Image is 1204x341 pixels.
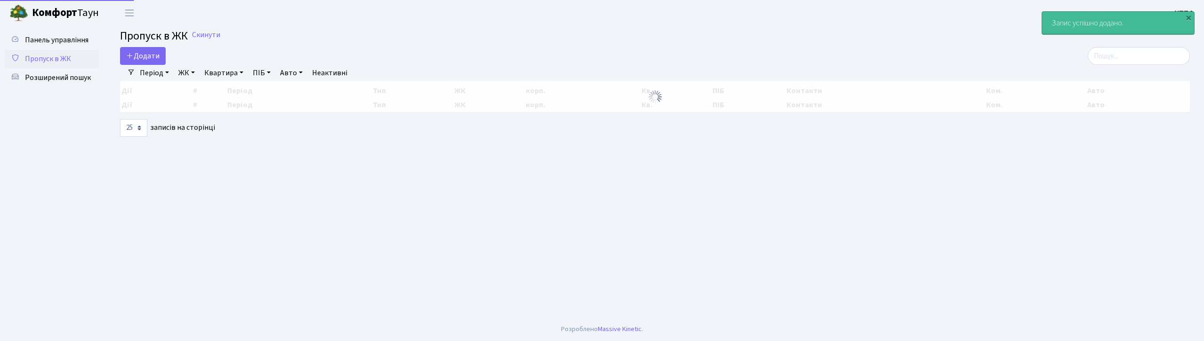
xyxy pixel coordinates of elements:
[32,5,77,20] b: Комфорт
[598,324,642,334] a: Massive Kinetic
[9,4,28,23] img: logo.png
[561,324,643,334] div: Розроблено .
[1174,8,1193,19] a: КПП4
[1184,13,1193,22] div: ×
[276,65,306,81] a: Авто
[1042,12,1194,34] div: Запис успішно додано.
[308,65,351,81] a: Неактивні
[201,65,247,81] a: Квартира
[25,72,91,83] span: Розширений пошук
[648,89,663,104] img: Обробка...
[5,31,99,49] a: Панель управління
[118,5,141,21] button: Переключити навігацію
[120,28,188,44] span: Пропуск в ЖК
[5,68,99,87] a: Розширений пошук
[120,119,215,137] label: записів на сторінці
[32,5,99,21] span: Таун
[1174,8,1193,18] b: КПП4
[175,65,199,81] a: ЖК
[25,54,71,64] span: Пропуск в ЖК
[192,31,220,40] a: Скинути
[1088,47,1190,65] input: Пошук...
[120,119,147,137] select: записів на сторінці
[249,65,274,81] a: ПІБ
[126,51,160,61] span: Додати
[120,47,166,65] a: Додати
[136,65,173,81] a: Період
[25,35,88,45] span: Панель управління
[5,49,99,68] a: Пропуск в ЖК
